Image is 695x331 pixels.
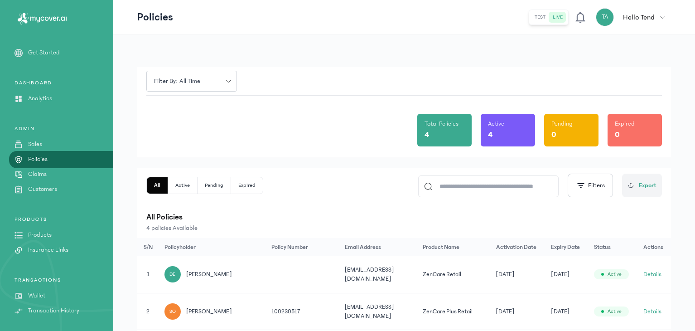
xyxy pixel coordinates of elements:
[568,174,613,197] button: Filters
[622,174,662,197] button: Export
[496,307,515,316] span: [DATE]
[596,8,614,26] div: TA
[146,71,237,92] button: Filter by: all time
[545,238,589,256] th: Expiry Date
[551,128,556,141] p: 0
[28,170,47,179] p: Claims
[531,12,549,23] button: test
[549,12,566,23] button: live
[186,270,232,279] span: [PERSON_NAME]
[147,177,168,194] button: All
[147,271,150,277] span: 1
[643,307,661,316] button: Details
[28,306,79,316] p: Transaction History
[266,238,339,256] th: Policy Number
[551,270,570,279] span: [DATE]
[417,256,491,293] td: ZenCare Retail
[28,155,48,164] p: Policies
[146,224,662,233] p: 4 policies Available
[488,119,504,128] p: Active
[643,270,661,279] button: Details
[28,48,60,58] p: Get Started
[425,128,429,141] p: 4
[137,10,173,24] p: Policies
[425,119,459,128] p: Total Policies
[186,307,232,316] span: [PERSON_NAME]
[491,238,546,256] th: Activation Date
[28,230,52,240] p: Products
[639,181,656,190] span: Export
[198,177,231,194] button: Pending
[137,238,159,256] th: S/N
[615,128,620,141] p: 0
[164,266,181,282] div: DE
[608,271,622,278] span: Active
[146,211,662,224] p: All Policies
[339,238,417,256] th: Email Address
[417,238,491,256] th: Product Name
[345,304,394,319] span: [EMAIL_ADDRESS][DOMAIN_NAME]
[623,12,655,23] p: Hello Tend
[589,238,638,256] th: Status
[146,308,150,315] span: 2
[417,293,491,330] td: ZenCare Plus Retail
[149,77,206,86] span: Filter by: all time
[551,119,573,128] p: Pending
[28,140,42,149] p: Sales
[596,8,671,26] button: TAHello Tend
[168,177,198,194] button: Active
[638,238,671,256] th: Actions
[159,238,266,256] th: Policyholder
[496,270,515,279] span: [DATE]
[28,94,52,103] p: Analytics
[551,307,570,316] span: [DATE]
[266,293,339,330] td: 100230517
[28,291,45,301] p: Wallet
[28,185,57,194] p: Customers
[164,303,181,320] div: SO
[345,267,394,282] span: [EMAIL_ADDRESS][DOMAIN_NAME]
[266,256,339,293] td: -----------------
[608,308,622,315] span: Active
[488,128,492,141] p: 4
[231,177,263,194] button: Expired
[615,119,635,128] p: Expired
[28,245,68,255] p: Insurance Links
